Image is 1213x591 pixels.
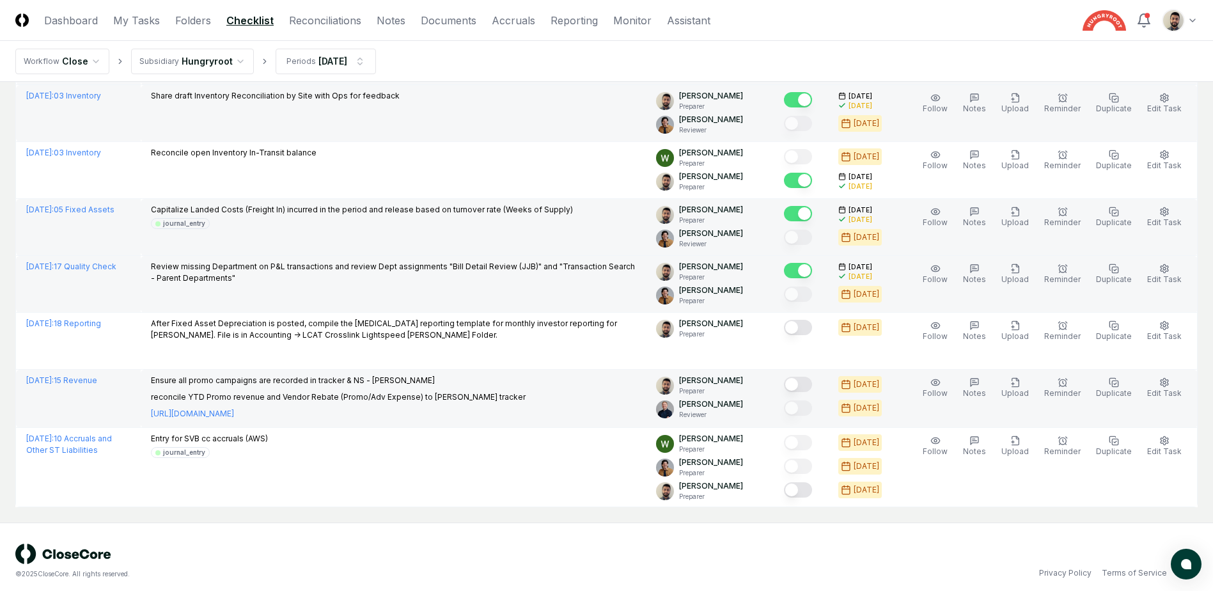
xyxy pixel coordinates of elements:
[492,13,535,28] a: Accruals
[1044,161,1081,170] span: Reminder
[656,435,674,453] img: ACg8ocIK_peNeqvot3Ahh9567LsVhi0q3GD2O_uFDzmfmpbAfkCWeQ=s96-c
[667,13,710,28] a: Assistant
[849,91,872,101] span: [DATE]
[849,182,872,191] div: [DATE]
[1147,104,1182,113] span: Edit Task
[923,388,948,398] span: Follow
[151,204,573,216] p: Capitalize Landed Costs (Freight In) incurred in the period and release based on turnover rate (W...
[784,92,812,107] button: Mark complete
[656,459,674,477] img: ACg8ocIj8Ed1971QfF93IUVvJX6lPm3y0CRToLvfAg4p8TYQk6NAZIo=s96-c
[999,433,1031,460] button: Upload
[923,331,948,341] span: Follow
[26,262,54,271] span: [DATE] :
[1171,549,1201,579] button: atlas-launcher
[656,173,674,191] img: d09822cc-9b6d-4858-8d66-9570c114c672_214030b4-299a-48fd-ad93-fc7c7aef54c6.png
[1093,433,1134,460] button: Duplicate
[44,13,98,28] a: Dashboard
[679,285,743,296] p: [PERSON_NAME]
[784,400,812,416] button: Mark complete
[1093,204,1134,231] button: Duplicate
[1102,567,1167,579] a: Terms of Service
[656,263,674,281] img: d09822cc-9b6d-4858-8d66-9570c114c672_214030b4-299a-48fd-ad93-fc7c7aef54c6.png
[1145,433,1184,460] button: Edit Task
[849,272,872,281] div: [DATE]
[26,434,112,455] a: [DATE]:10 Accruals and Other ST Liabilities
[26,148,101,157] a: [DATE]:03 Inventory
[1096,217,1132,227] span: Duplicate
[963,446,986,456] span: Notes
[923,446,948,456] span: Follow
[679,433,743,445] p: [PERSON_NAME]
[784,482,812,498] button: Mark complete
[679,329,743,339] p: Preparer
[854,322,879,333] div: [DATE]
[960,261,989,288] button: Notes
[656,400,674,418] img: ACg8ocLvq7MjQV6RZF1_Z8o96cGG_vCwfvrLdMx8PuJaibycWA8ZaAE=s96-c
[854,437,879,448] div: [DATE]
[920,318,950,345] button: Follow
[26,434,54,443] span: [DATE] :
[1093,318,1134,345] button: Duplicate
[849,262,872,272] span: [DATE]
[923,274,948,284] span: Follow
[151,391,526,403] p: reconcile YTD Promo revenue and Vendor Rebate (Promo/Adv Expense) to [PERSON_NAME] tracker
[1001,331,1029,341] span: Upload
[656,482,674,500] img: d09822cc-9b6d-4858-8d66-9570c114c672_214030b4-299a-48fd-ad93-fc7c7aef54c6.png
[784,263,812,278] button: Mark complete
[854,118,879,129] div: [DATE]
[1145,261,1184,288] button: Edit Task
[679,410,743,420] p: Reviewer
[151,408,234,420] a: [URL][DOMAIN_NAME]
[1096,446,1132,456] span: Duplicate
[679,261,743,272] p: [PERSON_NAME]
[1145,147,1184,174] button: Edit Task
[289,13,361,28] a: Reconciliations
[1042,318,1083,345] button: Reminder
[1093,147,1134,174] button: Duplicate
[679,272,743,282] p: Preparer
[784,230,812,245] button: Mark complete
[1163,10,1184,31] img: d09822cc-9b6d-4858-8d66-9570c114c672_214030b4-299a-48fd-ad93-fc7c7aef54c6.png
[920,433,950,460] button: Follow
[151,318,636,341] p: After Fixed Asset Depreciation is posted, compile the [MEDICAL_DATA] reporting template for month...
[1147,217,1182,227] span: Edit Task
[854,484,879,496] div: [DATE]
[963,274,986,284] span: Notes
[963,331,986,341] span: Notes
[1145,90,1184,117] button: Edit Task
[1145,375,1184,402] button: Edit Task
[920,375,950,402] button: Follow
[679,296,743,306] p: Preparer
[960,433,989,460] button: Notes
[679,457,743,468] p: [PERSON_NAME]
[26,375,54,385] span: [DATE] :
[784,377,812,392] button: Mark complete
[1044,446,1081,456] span: Reminder
[920,90,950,117] button: Follow
[679,492,743,501] p: Preparer
[784,116,812,131] button: Mark complete
[679,318,743,329] p: [PERSON_NAME]
[1001,104,1029,113] span: Upload
[849,205,872,215] span: [DATE]
[656,287,674,304] img: ACg8ocIj8Ed1971QfF93IUVvJX6lPm3y0CRToLvfAg4p8TYQk6NAZIo=s96-c
[679,445,743,454] p: Preparer
[1044,274,1081,284] span: Reminder
[1042,375,1083,402] button: Reminder
[1096,331,1132,341] span: Duplicate
[318,54,347,68] div: [DATE]
[151,375,526,386] p: Ensure all promo campaigns are recorded in tracker & NS - [PERSON_NAME]
[999,147,1031,174] button: Upload
[679,204,743,216] p: [PERSON_NAME]
[613,13,652,28] a: Monitor
[1093,261,1134,288] button: Duplicate
[679,239,743,249] p: Reviewer
[1001,388,1029,398] span: Upload
[151,261,636,284] p: Review missing Department on P&L transactions and review Dept assignments "Bill Detail Review (JJ...
[26,205,114,214] a: [DATE]:05 Fixed Assets
[656,230,674,248] img: ACg8ocIj8Ed1971QfF93IUVvJX6lPm3y0CRToLvfAg4p8TYQk6NAZIo=s96-c
[276,49,376,74] button: Periods[DATE]
[999,90,1031,117] button: Upload
[679,386,743,396] p: Preparer
[656,377,674,395] img: d09822cc-9b6d-4858-8d66-9570c114c672_214030b4-299a-48fd-ad93-fc7c7aef54c6.png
